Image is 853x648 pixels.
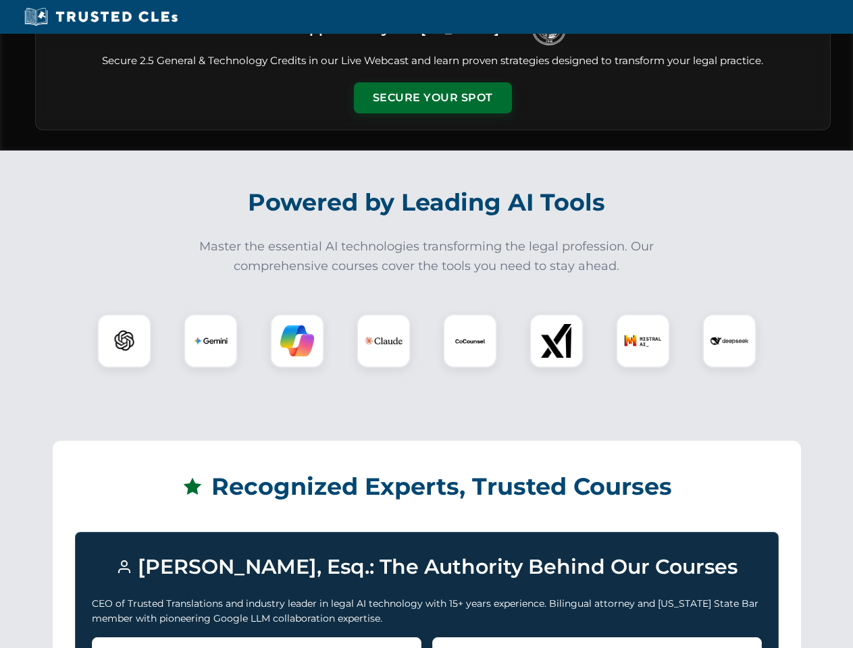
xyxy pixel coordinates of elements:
[270,314,324,368] div: Copilot
[710,322,748,360] img: DeepSeek Logo
[616,314,670,368] div: Mistral AI
[105,321,144,360] img: ChatGPT Logo
[540,324,573,358] img: xAI Logo
[365,322,403,360] img: Claude Logo
[92,596,762,626] p: CEO of Trusted Translations and industry leader in legal AI technology with 15+ years experience....
[702,314,756,368] div: DeepSeek
[92,549,762,585] h3: [PERSON_NAME], Esq.: The Authority Behind Our Courses
[280,324,314,358] img: Copilot Logo
[97,314,151,368] div: ChatGPT
[184,314,238,368] div: Gemini
[453,324,487,358] img: CoCounsel Logo
[194,324,228,358] img: Gemini Logo
[443,314,497,368] div: CoCounsel
[52,53,814,69] p: Secure 2.5 General & Technology Credits in our Live Webcast and learn proven strategies designed ...
[354,82,512,113] button: Secure Your Spot
[75,463,779,510] h2: Recognized Experts, Trusted Courses
[53,179,801,226] h2: Powered by Leading AI Tools
[190,237,663,276] p: Master the essential AI technologies transforming the legal profession. Our comprehensive courses...
[529,314,584,368] div: xAI
[20,7,182,27] img: Trusted CLEs
[624,322,662,360] img: Mistral AI Logo
[357,314,411,368] div: Claude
